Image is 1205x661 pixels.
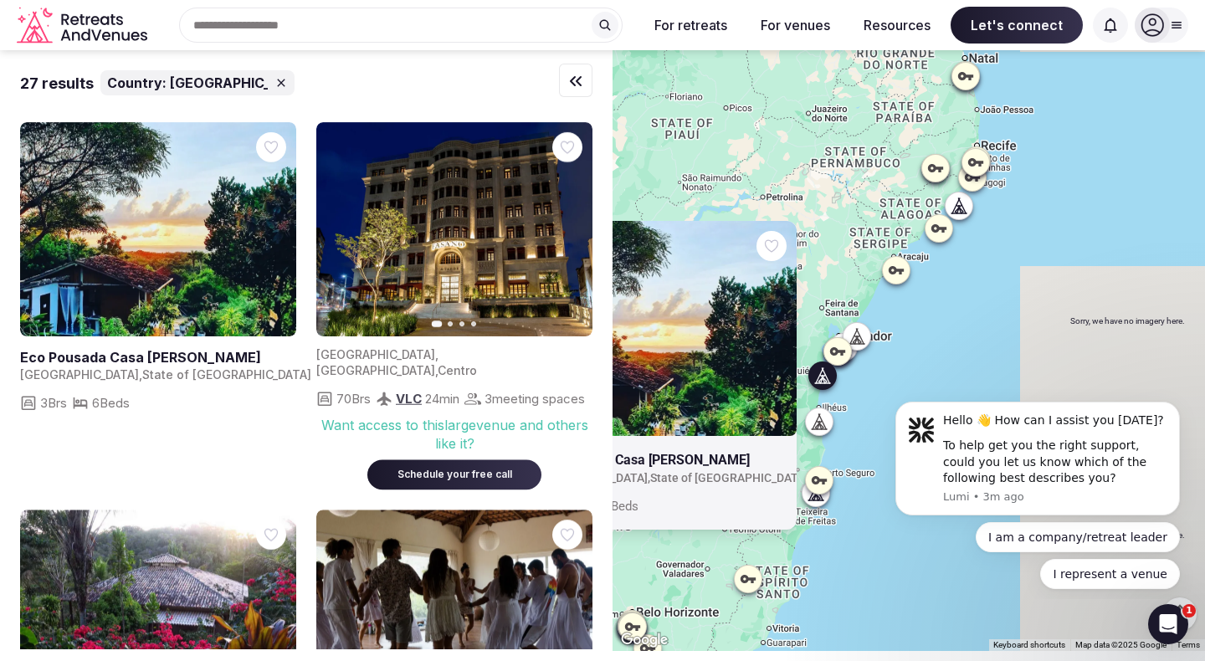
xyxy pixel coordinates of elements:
[107,74,167,92] span: Country:
[993,639,1065,651] button: Keyboard shortcuts
[485,391,585,408] span: 3 meeting spaces
[520,221,797,436] a: View Eco Pousada Casa Bobô
[316,122,592,336] img: Featured image for venue
[1177,640,1200,649] a: Terms (opens in new tab)
[604,498,638,515] span: 6 Beds
[336,391,371,408] span: 70 Brs
[448,321,453,326] button: Go to slide 2
[17,7,151,44] a: Visit the homepage
[1182,604,1196,617] span: 1
[1148,604,1188,644] iframe: Intercom live chat
[20,122,296,336] a: View Eco Pousada Casa Bobô
[367,464,541,481] a: Schedule your free call
[617,629,672,651] a: Open this area in Google Maps (opens a new window)
[435,347,438,361] span: ,
[471,321,476,326] button: Go to slide 4
[316,416,592,453] div: Want access to this large venue and others like it?
[951,7,1083,44] span: Let's connect
[316,364,435,378] span: [GEOGRAPHIC_DATA]
[40,394,67,412] span: 3 Brs
[641,7,741,44] button: For retreats
[650,471,808,484] span: State of [GEOGRAPHIC_DATA]
[459,321,464,326] button: Go to slide 3
[1075,640,1167,649] span: Map data ©2025 Google
[139,367,142,382] span: ,
[142,367,311,382] span: State of [GEOGRAPHIC_DATA]
[850,7,944,44] button: Resources
[747,7,843,44] button: For venues
[534,451,783,469] h2: Eco Pousada Casa [PERSON_NAME]
[17,7,151,44] svg: Retreats and Venues company logo
[870,389,1205,599] iframe: Intercom notifications message
[20,348,296,366] h2: Eco Pousada Casa [PERSON_NAME]
[534,451,783,469] a: View venue
[396,392,422,407] span: VLC
[435,364,438,378] span: ,
[432,320,443,326] button: Go to slide 1
[438,364,477,378] span: Centro
[20,73,94,94] div: 27 results
[20,348,296,366] a: View venue
[387,468,521,482] div: Schedule your free call
[92,394,130,412] span: 6 Beds
[648,471,650,484] span: ,
[170,74,314,92] span: [GEOGRAPHIC_DATA]
[425,391,459,408] span: 24 min
[617,629,672,651] img: Google
[316,347,435,361] span: [GEOGRAPHIC_DATA]
[20,367,139,382] span: [GEOGRAPHIC_DATA]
